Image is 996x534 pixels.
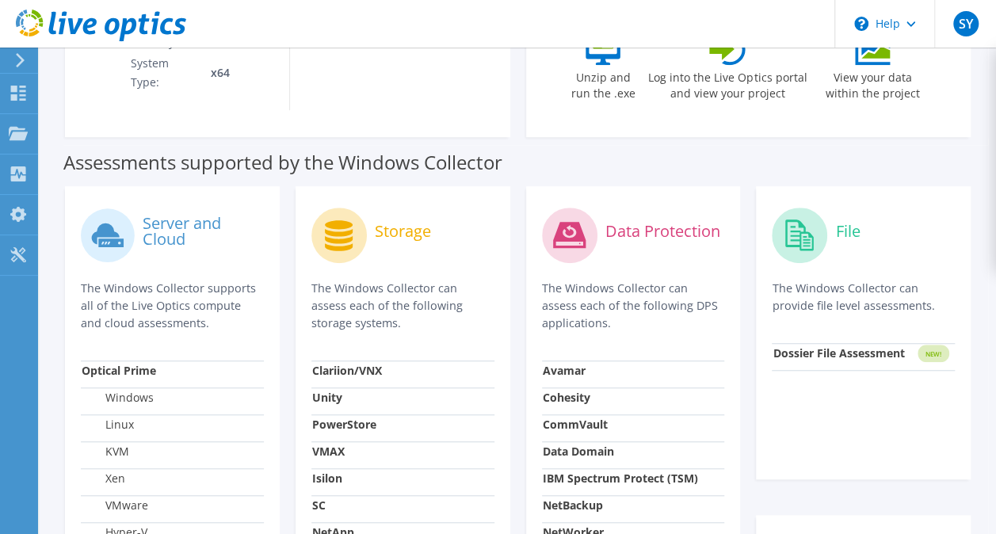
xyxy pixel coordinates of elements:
svg: \n [854,17,868,31]
strong: IBM Spectrum Protect (TSM) [543,471,698,486]
label: Unzip and run the .exe [567,65,639,101]
strong: Data Domain [543,444,614,459]
p: The Windows Collector supports all of the Live Optics compute and cloud assessments. [81,280,264,332]
strong: PowerStore [312,417,376,432]
strong: Clariion/VNX [312,363,382,378]
label: Assessments supported by the Windows Collector [63,154,502,170]
label: Windows [82,390,154,406]
strong: Dossier File Assessment [773,345,904,360]
label: VMware [82,498,148,513]
label: View your data within the project [815,65,929,101]
strong: Optical Prime [82,363,156,378]
td: x64 [199,53,277,93]
p: The Windows Collector can assess each of the following DPS applications. [542,280,725,332]
strong: Cohesity [543,390,590,405]
strong: NetBackup [543,498,603,513]
label: File [835,223,860,239]
strong: SC [312,498,326,513]
strong: Isilon [312,471,342,486]
label: Data Protection [605,223,720,239]
tspan: NEW! [925,349,941,358]
label: KVM [82,444,129,460]
p: The Windows Collector can provide file level assessments. [772,280,955,315]
strong: VMAX [312,444,345,459]
strong: Avamar [543,363,586,378]
strong: CommVault [543,417,608,432]
label: Xen [82,471,125,486]
label: Linux [82,417,134,433]
span: SY [953,11,979,36]
strong: Unity [312,390,342,405]
label: Storage [375,223,431,239]
td: System Type: [130,53,198,93]
label: Server and Cloud [143,216,264,247]
label: Log into the Live Optics portal and view your project [647,65,807,101]
p: The Windows Collector can assess each of the following storage systems. [311,280,494,332]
